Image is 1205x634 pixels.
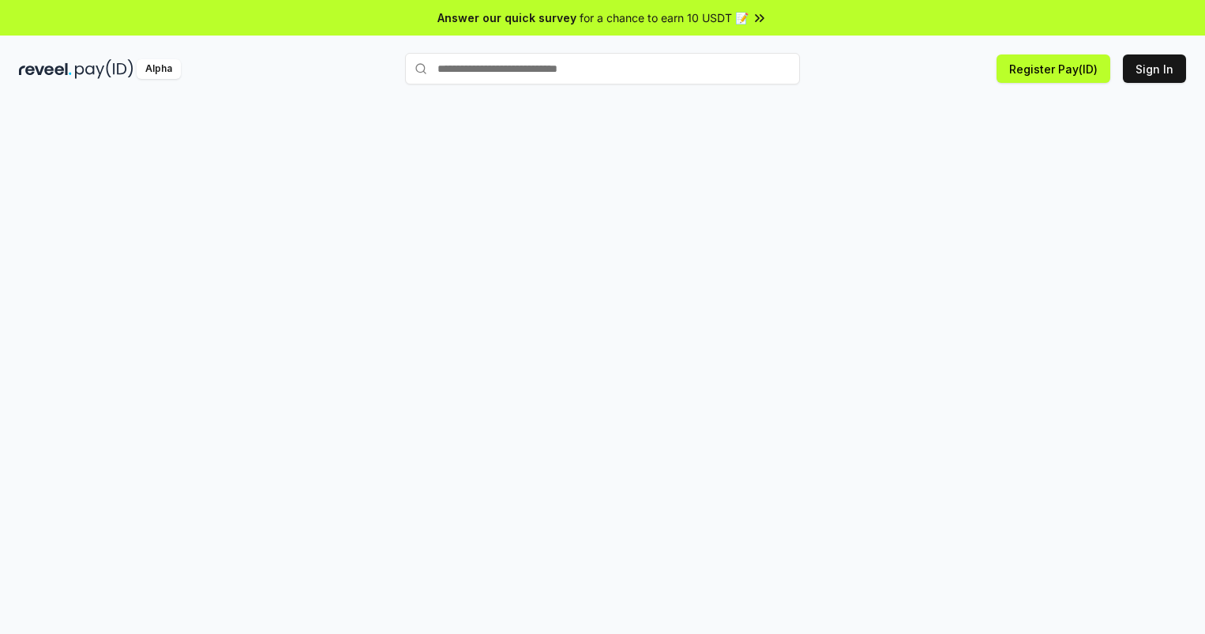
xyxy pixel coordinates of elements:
[1123,54,1186,83] button: Sign In
[19,59,72,79] img: reveel_dark
[997,54,1110,83] button: Register Pay(ID)
[580,9,749,26] span: for a chance to earn 10 USDT 📝
[437,9,576,26] span: Answer our quick survey
[75,59,133,79] img: pay_id
[137,59,181,79] div: Alpha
